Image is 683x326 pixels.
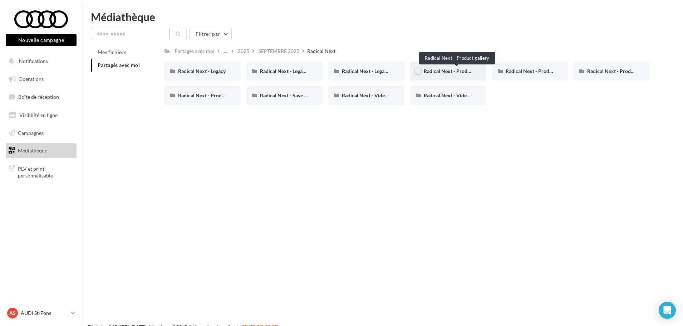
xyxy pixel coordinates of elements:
[4,72,78,87] a: Opérations
[4,143,78,158] a: Médiathèque
[419,52,495,64] div: Radical Next - Product gallery
[4,126,78,141] a: Campagnes
[342,68,396,74] span: Radical Next - Legacy TT
[21,310,68,317] p: AUDI St-Fons
[260,68,328,74] span: Radical Next - Legacy Avus (IG)
[9,310,16,317] span: AS
[178,68,226,74] span: Radical Next - Legacy
[6,306,77,320] a: AS AUDI St-Fons
[260,92,333,98] span: Radical Next - Save The Date (IG)
[587,68,665,74] span: Radical Next - Product interior (IG)
[259,48,299,55] div: SEPTEMBRE 2025
[424,68,491,74] span: Radical Next - Product gallery
[19,76,44,82] span: Opérations
[175,48,215,55] div: Partagés avec moi
[238,48,249,55] div: 2025
[19,112,58,118] span: Visibilité en ligne
[6,34,77,46] button: Nouvelle campagne
[4,161,78,182] a: PLV et print personnalisable
[4,108,78,123] a: Visibilité en ligne
[222,46,229,56] div: ...
[506,68,600,74] span: Radical Next - Product gallery "Zoom out"
[4,89,78,104] a: Boîte de réception
[190,28,232,40] button: Filtrer par
[342,92,407,98] span: Radical Next - Video Product
[4,54,75,69] button: Notifications
[424,92,516,98] span: Radical Next - Video Product "Cut Down"
[307,48,335,55] div: Radical Next
[659,302,676,319] div: Open Intercom Messenger
[18,147,47,154] span: Médiathèque
[18,94,59,100] span: Boîte de réception
[98,62,140,68] span: Partagés avec moi
[178,92,244,98] span: Radical Next - Product teaser
[98,49,126,55] span: Mes fichiers
[18,164,74,179] span: PLV et print personnalisable
[18,130,44,136] span: Campagnes
[19,58,48,64] span: Notifications
[91,11,674,22] div: Médiathèque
